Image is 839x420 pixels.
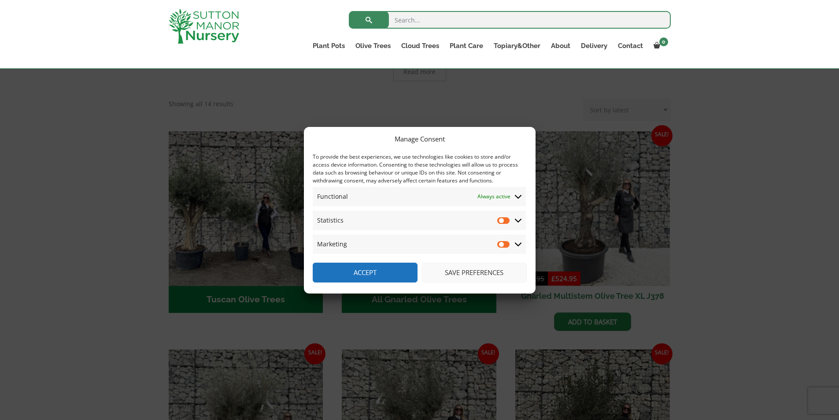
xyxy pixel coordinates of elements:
[444,40,488,52] a: Plant Care
[613,40,648,52] a: Contact
[350,40,396,52] a: Olive Trees
[313,234,526,254] summary: Marketing
[395,134,445,144] div: Manage Consent
[313,263,418,282] button: Accept
[659,37,668,46] span: 0
[546,40,576,52] a: About
[313,211,526,230] summary: Statistics
[488,40,546,52] a: Topiary&Other
[313,187,526,206] summary: Functional Always active
[317,191,348,202] span: Functional
[169,9,239,44] img: logo
[349,11,671,29] input: Search...
[313,153,526,185] div: To provide the best experiences, we use technologies like cookies to store and/or access device i...
[307,40,350,52] a: Plant Pots
[576,40,613,52] a: Delivery
[396,40,444,52] a: Cloud Trees
[317,215,344,226] span: Statistics
[317,239,347,249] span: Marketing
[422,263,527,282] button: Save preferences
[648,40,671,52] a: 0
[477,191,510,202] span: Always active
